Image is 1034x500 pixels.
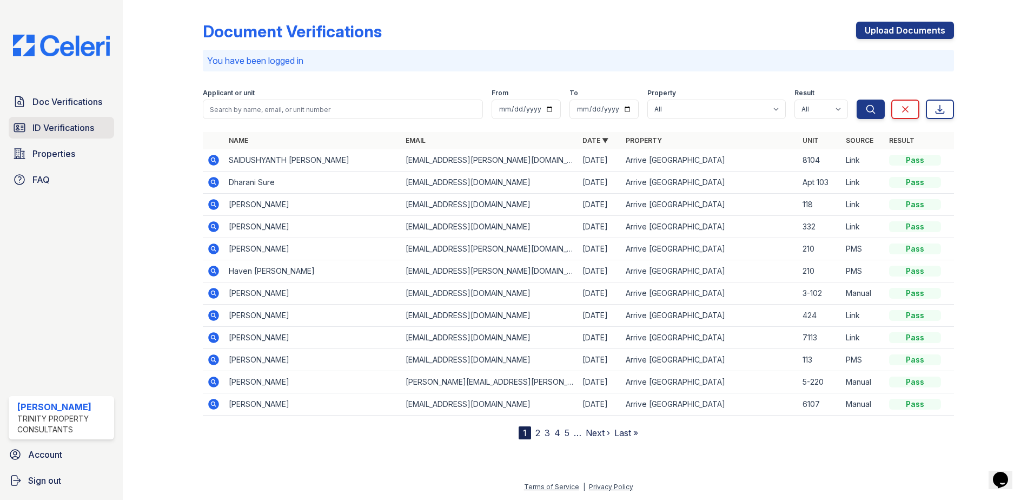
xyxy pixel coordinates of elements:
div: Pass [889,399,941,410]
p: You have been logged in [207,54,950,67]
td: Arrive [GEOGRAPHIC_DATA] [621,327,798,349]
td: [DATE] [578,194,621,216]
td: [DATE] [578,349,621,371]
a: 2 [535,427,540,438]
div: Pass [889,221,941,232]
a: Source [846,136,873,144]
span: Account [28,448,62,461]
a: Privacy Policy [589,483,633,491]
span: Properties [32,147,75,160]
span: ID Verifications [32,121,94,134]
td: SAIDUSHYANTH [PERSON_NAME] [224,149,401,172]
td: Arrive [GEOGRAPHIC_DATA] [621,282,798,305]
td: [EMAIL_ADDRESS][PERSON_NAME][DOMAIN_NAME] [401,238,578,260]
td: Manual [841,393,885,416]
a: Unit [803,136,819,144]
td: [DATE] [578,260,621,282]
td: [PERSON_NAME][EMAIL_ADDRESS][PERSON_NAME][DOMAIN_NAME] [401,371,578,393]
span: Doc Verifications [32,95,102,108]
td: [PERSON_NAME] [224,393,401,416]
div: Pass [889,332,941,343]
td: [EMAIL_ADDRESS][PERSON_NAME][DOMAIN_NAME] [401,149,578,172]
td: Arrive [GEOGRAPHIC_DATA] [621,393,798,416]
td: 210 [798,238,841,260]
td: Arrive [GEOGRAPHIC_DATA] [621,238,798,260]
td: 424 [798,305,841,327]
td: [PERSON_NAME] [224,349,401,371]
td: [PERSON_NAME] [224,371,401,393]
a: Name [229,136,248,144]
td: Arrive [GEOGRAPHIC_DATA] [621,371,798,393]
td: 3-102 [798,282,841,305]
td: Arrive [GEOGRAPHIC_DATA] [621,194,798,216]
a: Sign out [4,470,118,491]
a: Date ▼ [582,136,608,144]
td: [DATE] [578,172,621,194]
div: Pass [889,310,941,321]
a: Properties [9,143,114,165]
td: Arrive [GEOGRAPHIC_DATA] [621,349,798,371]
td: Arrive [GEOGRAPHIC_DATA] [621,216,798,238]
td: [DATE] [578,305,621,327]
img: CE_Logo_Blue-a8612792a0a2168367f1c8372b55b34899dd931a85d93a1a3d3e32e68fde9ad4.png [4,35,118,56]
td: [PERSON_NAME] [224,194,401,216]
a: Email [406,136,426,144]
div: | [583,483,585,491]
a: Doc Verifications [9,91,114,113]
div: Pass [889,377,941,387]
div: Pass [889,177,941,188]
td: 332 [798,216,841,238]
label: From [492,89,508,97]
td: 210 [798,260,841,282]
td: [EMAIL_ADDRESS][PERSON_NAME][DOMAIN_NAME] [401,260,578,282]
td: Link [841,216,885,238]
div: Pass [889,354,941,365]
div: [PERSON_NAME] [17,400,110,413]
div: Trinity Property Consultants [17,413,110,435]
td: Arrive [GEOGRAPHIC_DATA] [621,149,798,172]
label: Property [647,89,676,97]
td: PMS [841,349,885,371]
td: [EMAIL_ADDRESS][DOMAIN_NAME] [401,327,578,349]
td: 7113 [798,327,841,349]
td: 5-220 [798,371,841,393]
td: [EMAIL_ADDRESS][DOMAIN_NAME] [401,194,578,216]
div: 1 [519,426,531,439]
td: [DATE] [578,238,621,260]
td: [EMAIL_ADDRESS][DOMAIN_NAME] [401,172,578,194]
div: Document Verifications [203,22,382,41]
input: Search by name, email, or unit number [203,100,483,119]
a: 5 [565,427,569,438]
div: Pass [889,288,941,299]
td: Link [841,305,885,327]
td: PMS [841,260,885,282]
a: 4 [554,427,560,438]
td: Manual [841,282,885,305]
a: Upload Documents [856,22,954,39]
td: [PERSON_NAME] [224,216,401,238]
span: … [574,426,581,439]
td: [DATE] [578,216,621,238]
a: Terms of Service [524,483,579,491]
td: [EMAIL_ADDRESS][DOMAIN_NAME] [401,305,578,327]
a: 3 [545,427,550,438]
td: 8104 [798,149,841,172]
div: Pass [889,244,941,254]
td: [PERSON_NAME] [224,282,401,305]
td: Link [841,149,885,172]
td: [EMAIL_ADDRESS][DOMAIN_NAME] [401,216,578,238]
div: Pass [889,199,941,210]
label: To [569,89,578,97]
td: [EMAIL_ADDRESS][DOMAIN_NAME] [401,349,578,371]
td: Haven [PERSON_NAME] [224,260,401,282]
td: Dharani Sure [224,172,401,194]
td: Apt 103 [798,172,841,194]
td: 6107 [798,393,841,416]
iframe: chat widget [989,457,1023,489]
td: [DATE] [578,327,621,349]
a: Property [626,136,662,144]
td: [DATE] [578,149,621,172]
td: [EMAIL_ADDRESS][DOMAIN_NAME] [401,393,578,416]
td: Arrive [GEOGRAPHIC_DATA] [621,172,798,194]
